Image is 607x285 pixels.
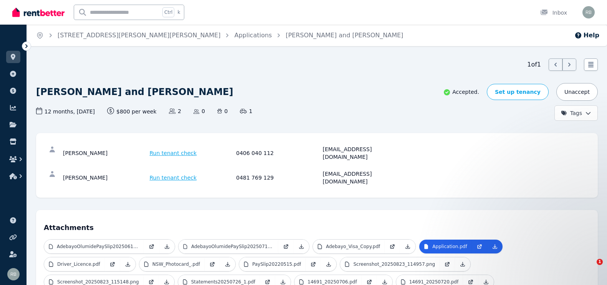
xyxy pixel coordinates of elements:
p: Application.pdf [432,243,467,250]
p: Adebayo_Visa_Copy.pdf [326,243,380,250]
p: AdebayoOlumidePaySlip20250713.pdf [191,243,274,250]
a: Open in new Tab [440,257,455,271]
button: Unaccept [556,83,598,101]
a: Screenshot_20250823_114957.png [340,257,440,271]
a: Applications [234,32,272,39]
img: Raj Bala [582,6,595,18]
a: PaySlip20220515.pdf [239,257,306,271]
a: AdebayoOlumidePaySlip20250713.pdf [179,240,278,253]
div: [PERSON_NAME] [63,145,147,161]
span: 2 [169,107,181,115]
p: AdebayoOlumidePaySlip20250615.pdf [57,243,139,250]
a: Download Attachment [400,240,415,253]
p: Driver_Licence.pdf [57,261,100,267]
div: 0481 769 129 [236,170,321,185]
span: 12 months , [DATE] [36,107,95,115]
a: Open in new Tab [278,240,294,253]
a: Driver_Licence.pdf [44,257,105,271]
a: Download Attachment [321,257,336,271]
a: Download Attachment [294,240,309,253]
p: 14691_20250720.pdf [409,279,459,285]
a: NSW_Photocard_.pdf [139,257,205,271]
span: $800 per week [107,107,157,115]
p: Accepted. [443,88,479,96]
a: Download Attachment [455,257,470,271]
div: [EMAIL_ADDRESS][DOMAIN_NAME] [323,145,407,161]
h4: Attachments [44,218,590,233]
span: 0 [217,107,228,115]
a: Download Attachment [120,257,136,271]
button: Help [574,31,599,40]
a: Open in new Tab [306,257,321,271]
div: Inbox [540,9,567,17]
span: Run tenant check [150,149,197,157]
button: Tags [554,105,598,121]
span: 1 [240,107,252,115]
p: Statements20250726_1.pdf [191,279,255,285]
span: Ctrl [162,7,174,17]
span: 1 of 1 [527,60,541,69]
a: Application.pdf [419,240,471,253]
iframe: Intercom live chat [581,259,599,277]
span: Run tenant check [150,174,197,182]
a: Open in new Tab [385,240,400,253]
p: 14691_20250706.pdf [308,279,357,285]
a: Adebayo_Visa_Copy.pdf [313,240,385,253]
a: Open in new Tab [205,257,220,271]
p: Screenshot_20250823_115148.png [57,279,139,285]
div: [EMAIL_ADDRESS][DOMAIN_NAME] [323,170,407,185]
span: Tags [561,109,582,117]
a: Set up tenancy [487,84,549,100]
img: Raj Bala [7,268,20,280]
a: Download Attachment [220,257,235,271]
a: [STREET_ADDRESS][PERSON_NAME][PERSON_NAME] [58,32,220,39]
h1: [PERSON_NAME] and [PERSON_NAME] [36,86,233,98]
p: NSW_Photocard_.pdf [152,261,200,267]
a: AdebayoOlumidePaySlip20250615.pdf [44,240,144,253]
p: Screenshot_20250823_114957.png [353,261,435,267]
div: [PERSON_NAME] [63,170,147,185]
nav: Breadcrumb [27,25,412,46]
a: Open in new Tab [144,240,159,253]
span: k [177,9,180,15]
a: [PERSON_NAME] and [PERSON_NAME] [286,32,403,39]
span: 0 [194,107,205,115]
p: PaySlip20220515.pdf [252,261,301,267]
span: 1 [597,259,603,265]
img: RentBetter [12,7,65,18]
a: Download Attachment [159,240,175,253]
div: 0406 040 112 [236,145,321,161]
a: Open in new Tab [105,257,120,271]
